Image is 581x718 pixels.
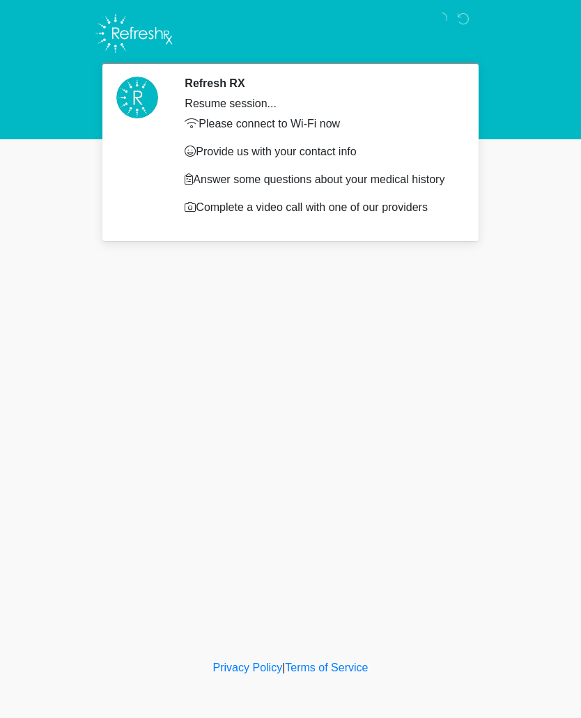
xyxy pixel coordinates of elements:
[185,95,454,112] div: Resume session...
[185,199,454,216] p: Complete a video call with one of our providers
[116,77,158,118] img: Agent Avatar
[213,662,283,673] a: Privacy Policy
[92,10,176,56] img: Refresh RX Logo
[185,143,454,160] p: Provide us with your contact info
[185,116,454,132] p: Please connect to Wi-Fi now
[185,171,454,188] p: Answer some questions about your medical history
[185,77,454,90] h2: Refresh RX
[285,662,368,673] a: Terms of Service
[282,662,285,673] a: |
